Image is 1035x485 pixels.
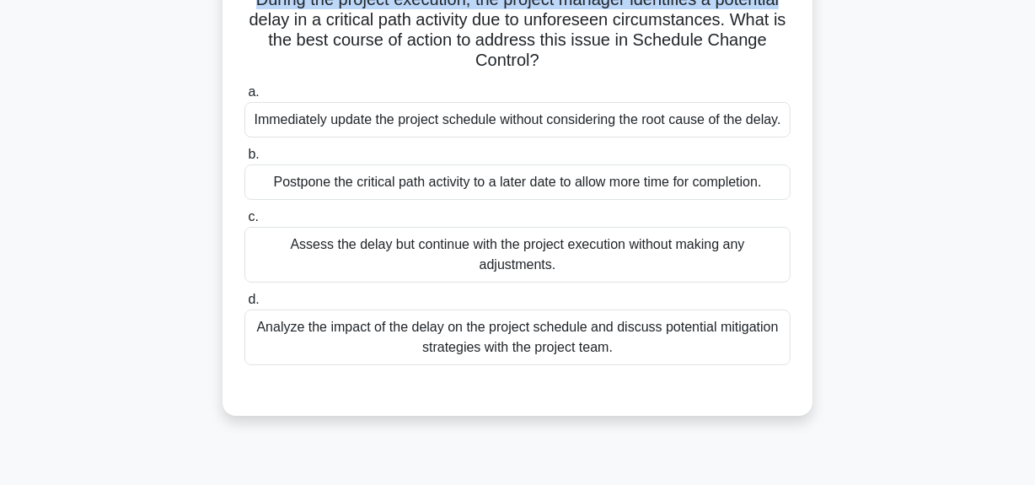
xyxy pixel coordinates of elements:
[248,84,259,99] span: a.
[248,292,259,306] span: d.
[248,209,258,224] span: c.
[248,147,259,161] span: b.
[244,310,791,365] div: Analyze the impact of the delay on the project schedule and discuss potential mitigation strategi...
[244,164,791,200] div: Postpone the critical path activity to a later date to allow more time for completion.
[244,227,791,283] div: Assess the delay but continue with the project execution without making any adjustments.
[244,102,791,137] div: Immediately update the project schedule without considering the root cause of the delay.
